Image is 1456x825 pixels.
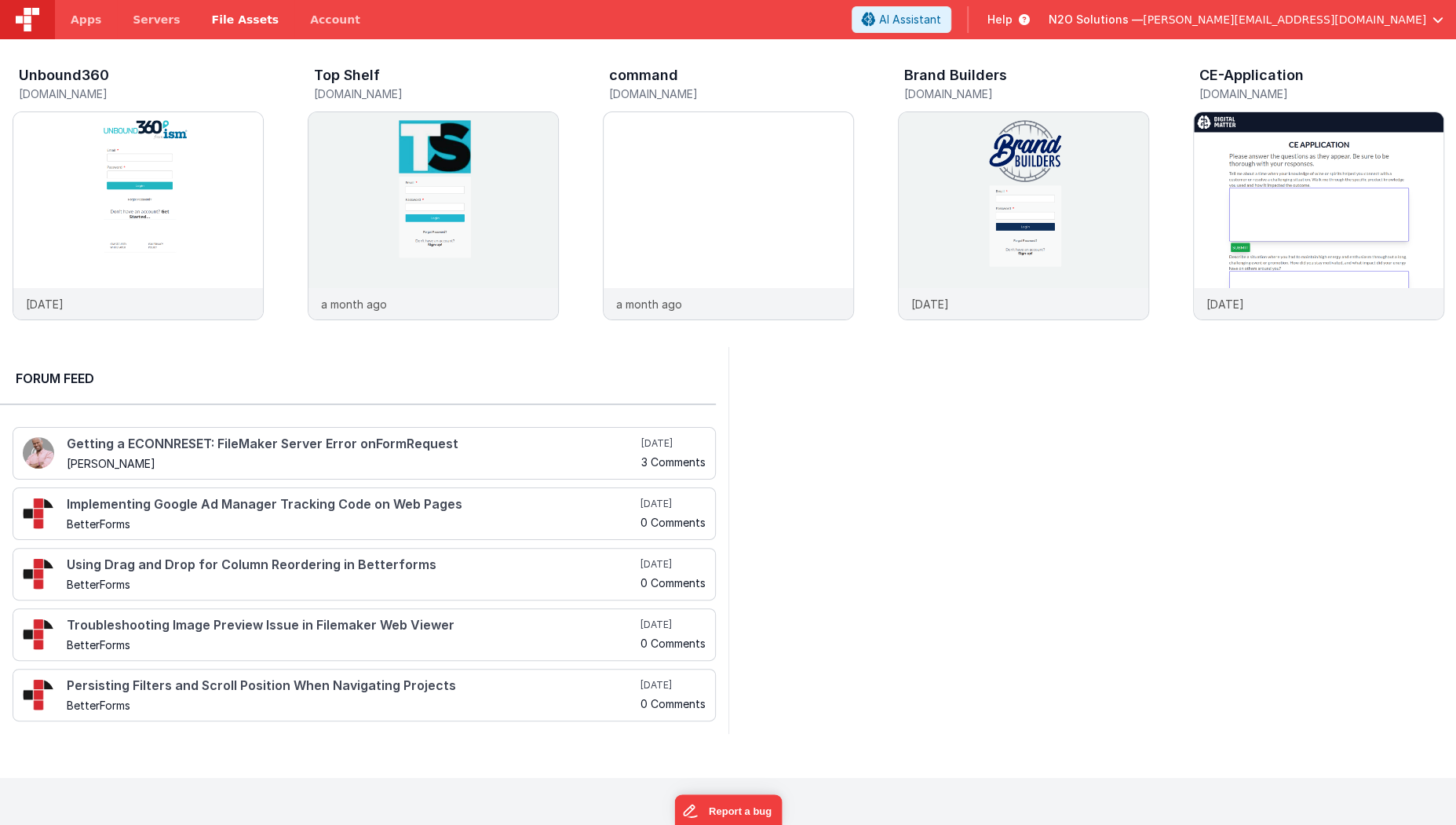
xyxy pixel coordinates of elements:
h3: CE-Application [1199,68,1304,83]
h5: [DOMAIN_NAME] [904,88,1149,100]
h4: Persisting Filters and Scroll Position When Navigating Projects [67,679,637,693]
h5: 0 Comments [640,577,706,589]
a: Persisting Filters and Scroll Position When Navigating Projects BetterForms [DATE] 0 Comments [13,669,716,721]
h5: 3 Comments [641,456,706,468]
a: Implementing Google Ad Manager Tracking Code on Web Pages BetterForms [DATE] 0 Comments [13,487,716,540]
button: AI Assistant [852,6,951,33]
h5: [PERSON_NAME] [67,458,638,469]
h5: [DOMAIN_NAME] [19,88,264,100]
img: 295_2.png [23,679,54,710]
p: [DATE] [1206,296,1244,312]
h4: Using Drag and Drop for Column Reordering in Betterforms [67,558,637,572]
span: N2O Solutions — [1049,12,1143,27]
h5: [DATE] [640,558,706,571]
h3: Top Shelf [314,68,380,83]
span: Apps [71,12,101,27]
img: 295_2.png [23,558,54,590]
h5: [DATE] [641,437,706,450]
h5: 0 Comments [640,637,706,649]
h5: 0 Comments [640,698,706,710]
span: Servers [133,12,180,27]
img: 295_2.png [23,619,54,650]
h5: [DATE] [640,619,706,631]
span: File Assets [212,12,279,27]
h4: Getting a ECONNRESET: FileMaker Server Error onFormRequest [67,437,638,451]
span: [PERSON_NAME][EMAIL_ADDRESS][DOMAIN_NAME] [1143,12,1426,27]
h5: BetterForms [67,518,637,530]
h5: BetterForms [67,579,637,590]
img: 411_2.png [23,437,54,469]
h3: command [609,68,678,83]
h5: [DOMAIN_NAME] [1199,88,1444,100]
a: Getting a ECONNRESET: FileMaker Server Error onFormRequest [PERSON_NAME] [DATE] 3 Comments [13,427,716,480]
button: N2O Solutions — [PERSON_NAME][EMAIL_ADDRESS][DOMAIN_NAME] [1049,12,1443,27]
h4: Implementing Google Ad Manager Tracking Code on Web Pages [67,498,637,512]
h5: [DATE] [640,498,706,510]
p: a month ago [321,296,387,312]
a: Using Drag and Drop for Column Reordering in Betterforms BetterForms [DATE] 0 Comments [13,548,716,600]
h5: [DOMAIN_NAME] [609,88,854,100]
p: a month ago [616,296,682,312]
h4: Troubleshooting Image Preview Issue in Filemaker Web Viewer [67,619,637,633]
a: Troubleshooting Image Preview Issue in Filemaker Web Viewer BetterForms [DATE] 0 Comments [13,608,716,661]
h3: Brand Builders [904,68,1007,83]
img: 295_2.png [23,498,54,529]
p: [DATE] [911,296,949,312]
h5: [DATE] [640,679,706,692]
h5: BetterForms [67,639,637,651]
h5: 0 Comments [640,517,706,528]
h3: Unbound360 [19,68,109,83]
h5: BetterForms [67,699,637,711]
span: AI Assistant [879,12,941,27]
h2: Forum Feed [16,369,700,388]
h5: [DOMAIN_NAME] [314,88,559,100]
span: Help [987,12,1013,27]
